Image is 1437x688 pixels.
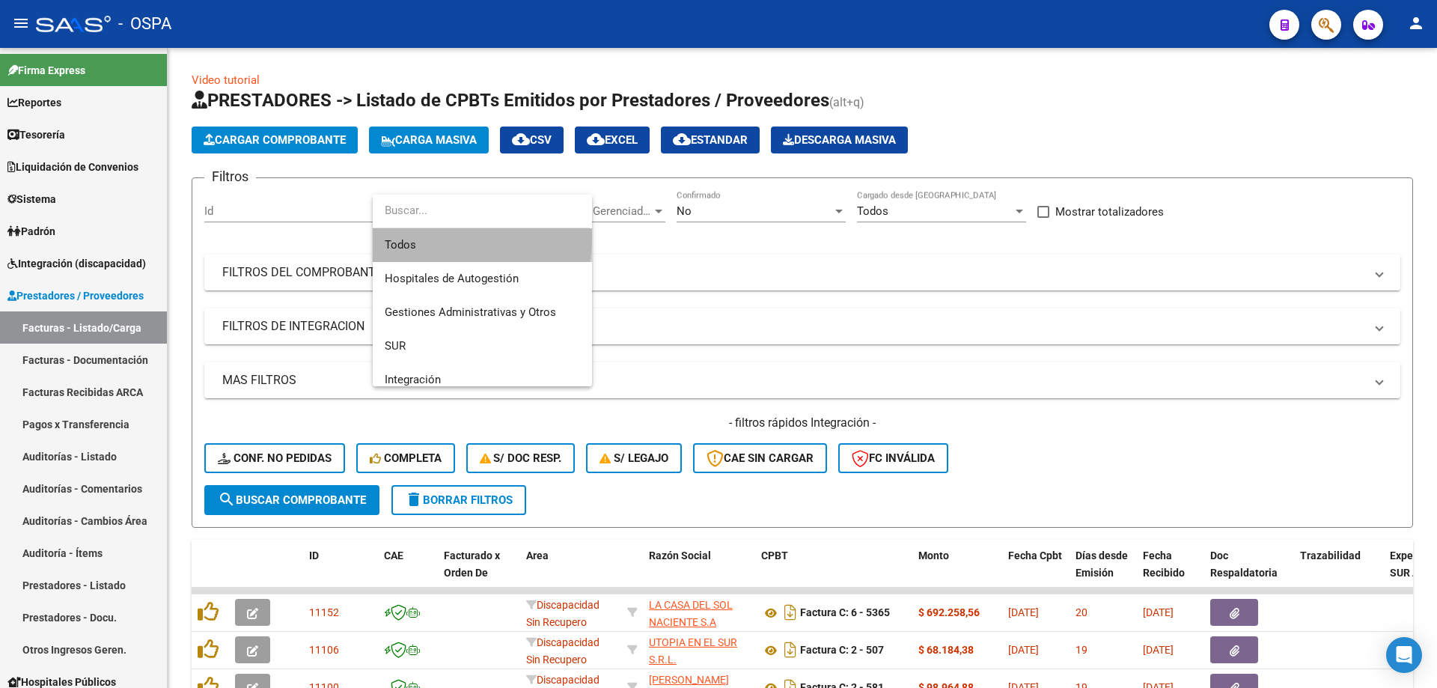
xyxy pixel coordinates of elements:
[385,305,556,319] span: Gestiones Administrativas y Otros
[385,272,519,285] span: Hospitales de Autogestión
[1386,637,1422,673] div: Open Intercom Messenger
[385,339,406,353] span: SUR
[385,373,441,386] span: Integración
[385,228,580,262] span: Todos
[373,194,590,228] input: dropdown search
